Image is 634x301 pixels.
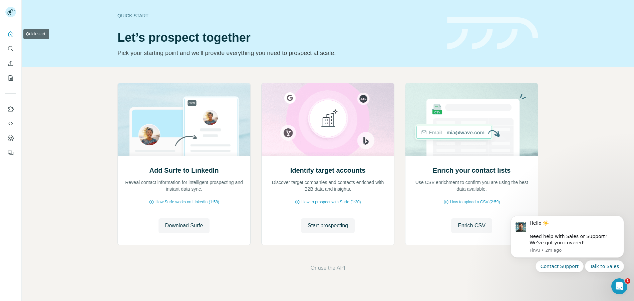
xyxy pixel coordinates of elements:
[5,118,16,130] button: Use Surfe API
[124,179,244,192] p: Reveal contact information for intelligent prospecting and instant data sync.
[451,218,492,233] button: Enrich CSV
[5,57,16,69] button: Enrich CSV
[158,218,210,233] button: Download Surfe
[5,43,16,55] button: Search
[117,31,439,44] h1: Let’s prospect together
[5,28,16,40] button: Quick start
[261,83,394,156] img: Identify target accounts
[165,222,203,230] span: Download Surfe
[5,132,16,144] button: Dashboard
[450,199,500,205] span: How to upload a CSV (2:59)
[117,48,439,58] p: Pick your starting point and we’ll provide everything you need to prospect at scale.
[405,83,538,156] img: Enrich your contact lists
[458,222,486,230] span: Enrich CSV
[447,17,538,50] img: banner
[301,199,361,205] span: How to prospect with Surfe (1:30)
[5,147,16,159] button: Feedback
[301,218,355,233] button: Start prospecting
[117,12,439,19] div: Quick start
[268,179,387,192] p: Discover target companies and contacts enriched with B2B data and insights.
[5,103,16,115] button: Use Surfe on LinkedIn
[625,278,630,284] span: 1
[611,278,627,294] iframe: Intercom live chat
[155,199,219,205] span: How Surfe works on LinkedIn (1:58)
[5,72,16,84] button: My lists
[412,179,531,192] p: Use CSV enrichment to confirm you are using the best data available.
[308,222,348,230] span: Start prospecting
[290,166,366,175] h2: Identify target accounts
[149,166,219,175] h2: Add Surfe to LinkedIn
[501,207,634,298] iframe: Intercom notifications message
[433,166,511,175] h2: Enrich your contact lists
[310,264,345,272] button: Or use the API
[117,83,251,156] img: Add Surfe to LinkedIn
